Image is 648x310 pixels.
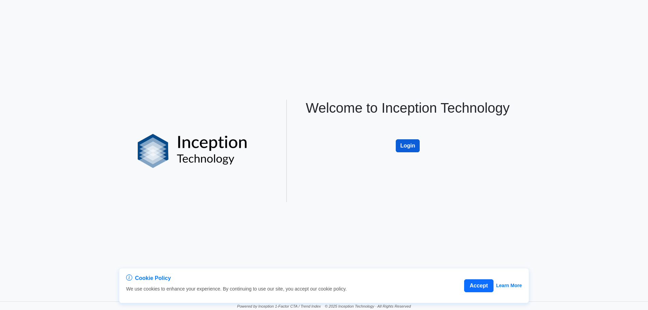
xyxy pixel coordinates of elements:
[496,282,522,289] a: Learn More
[396,139,420,152] button: Login
[299,100,516,116] h1: Welcome to Inception Technology
[464,279,493,292] button: Accept
[135,274,171,282] span: Cookie Policy
[126,285,347,293] p: We use cookies to enhance your experience. By continuing to use our site, you accept our cookie p...
[138,134,247,168] img: logo%20black.png
[396,132,420,138] a: Login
